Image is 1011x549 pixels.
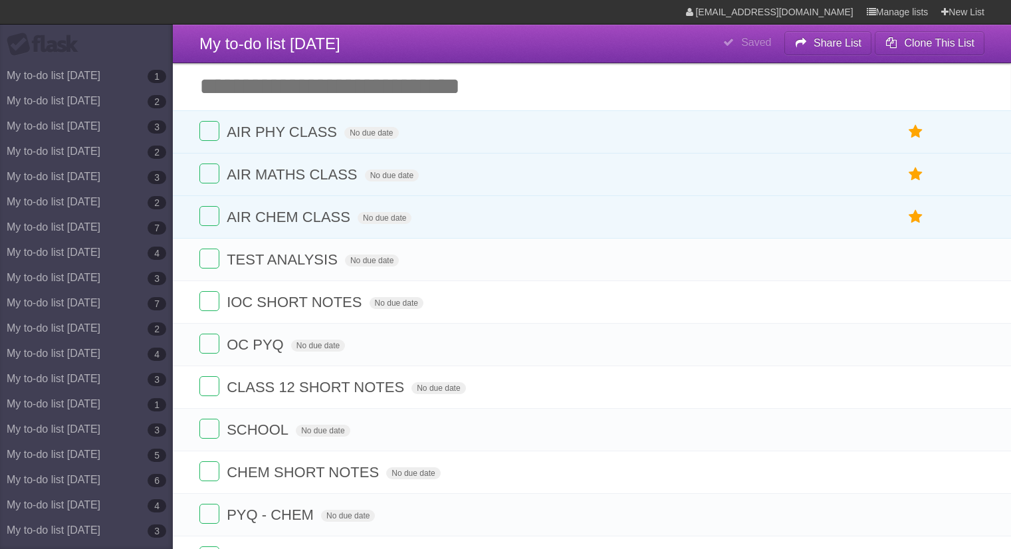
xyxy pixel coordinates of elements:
[148,373,166,386] b: 3
[148,146,166,159] b: 2
[7,33,86,56] div: Flask
[148,449,166,462] b: 5
[227,421,292,438] span: SCHOOL
[148,499,166,512] b: 4
[227,124,340,140] span: AIR PHY CLASS
[741,37,771,48] b: Saved
[370,297,423,309] span: No due date
[199,291,219,311] label: Done
[199,206,219,226] label: Done
[291,340,345,352] span: No due date
[227,379,407,395] span: CLASS 12 SHORT NOTES
[386,467,440,479] span: No due date
[903,164,929,185] label: Star task
[227,506,317,523] span: PYQ - CHEM
[148,348,166,361] b: 4
[148,95,166,108] b: 2
[199,35,340,53] span: My to-do list [DATE]
[227,336,287,353] span: OC PYQ
[148,221,166,235] b: 7
[148,524,166,538] b: 3
[199,419,219,439] label: Done
[227,251,341,268] span: TEST ANALYSIS
[903,206,929,228] label: Star task
[227,464,382,481] span: CHEM SHORT NOTES
[199,334,219,354] label: Done
[903,121,929,143] label: Star task
[199,249,219,269] label: Done
[148,247,166,260] b: 4
[358,212,411,224] span: No due date
[227,166,360,183] span: AIR MATHS CLASS
[344,127,398,139] span: No due date
[784,31,872,55] button: Share List
[148,272,166,285] b: 3
[148,70,166,83] b: 1
[365,169,419,181] span: No due date
[814,37,861,49] b: Share List
[148,196,166,209] b: 2
[148,322,166,336] b: 2
[148,423,166,437] b: 3
[904,37,974,49] b: Clone This List
[411,382,465,394] span: No due date
[199,504,219,524] label: Done
[296,425,350,437] span: No due date
[148,474,166,487] b: 6
[875,31,984,55] button: Clone This List
[199,461,219,481] label: Done
[199,376,219,396] label: Done
[227,209,354,225] span: AIR CHEM CLASS
[148,297,166,310] b: 7
[148,398,166,411] b: 1
[148,171,166,184] b: 3
[345,255,399,267] span: No due date
[321,510,375,522] span: No due date
[148,120,166,134] b: 3
[199,121,219,141] label: Done
[227,294,365,310] span: IOC SHORT NOTES
[199,164,219,183] label: Done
